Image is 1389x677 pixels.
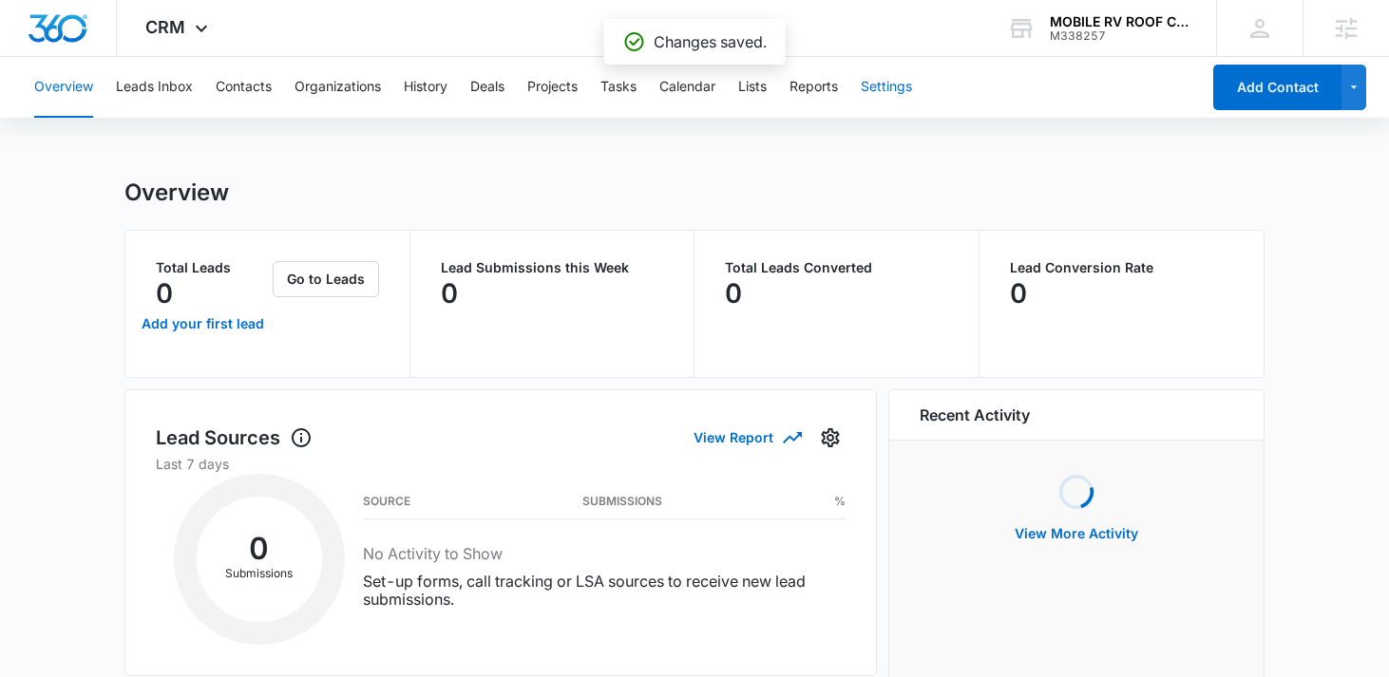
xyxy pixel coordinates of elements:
[996,511,1157,556] button: View More Activity
[137,301,269,347] a: Add your first lead
[156,423,313,452] h1: Lead Sources
[659,57,715,118] button: Calendar
[861,57,912,118] button: Settings
[34,57,93,118] button: Overview
[920,404,1030,426] h6: Recent Activity
[1010,261,1234,274] p: Lead Conversion Rate
[834,497,846,506] h3: %
[582,497,662,506] h3: Submissions
[363,542,846,565] h3: No Activity to Show
[116,57,193,118] button: Leads Inbox
[156,454,846,474] p: Last 7 days
[1213,65,1341,110] button: Add Contact
[145,17,185,37] span: CRM
[216,57,272,118] button: Contacts
[363,573,846,609] p: Set-up forms, call tracking or LSA sources to receive new lead submissions.
[156,278,173,309] p: 0
[124,179,229,207] h1: Overview
[197,536,322,561] h2: 0
[600,57,637,118] button: Tasks
[1050,29,1189,43] div: account id
[1010,278,1027,309] p: 0
[654,30,767,53] p: Changes saved.
[404,57,447,118] button: History
[273,261,379,297] button: Go to Leads
[441,278,458,309] p: 0
[738,57,767,118] button: Lists
[273,271,379,287] a: Go to Leads
[156,261,269,274] p: Total Leads
[527,57,578,118] button: Projects
[815,423,846,453] button: Settings
[295,57,381,118] button: Organizations
[725,278,742,309] p: 0
[470,57,504,118] button: Deals
[725,261,948,274] p: Total Leads Converted
[441,261,664,274] p: Lead Submissions this Week
[363,497,410,506] h3: Source
[790,57,838,118] button: Reports
[197,565,322,582] p: Submissions
[694,421,800,454] button: View Report
[1050,14,1189,29] div: account name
